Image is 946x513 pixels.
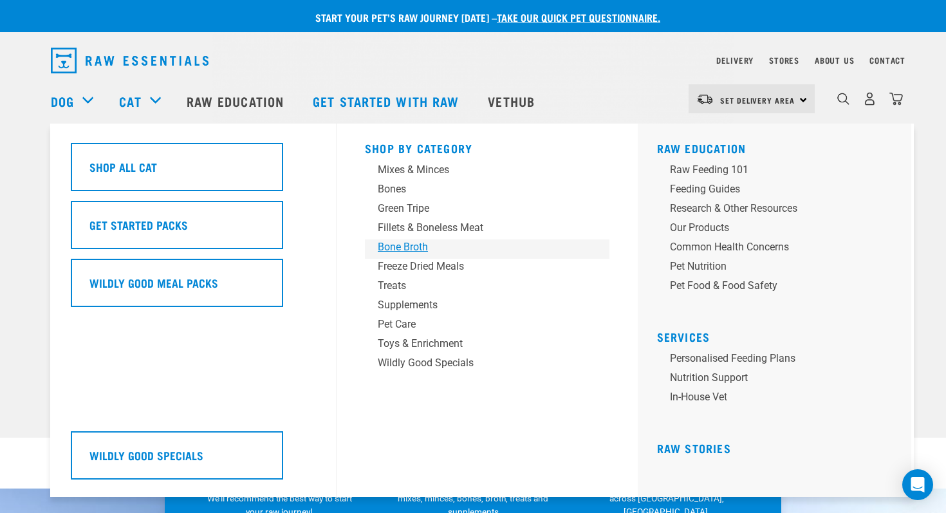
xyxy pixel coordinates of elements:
[378,220,579,236] div: Fillets & Boneless Meat
[657,182,902,201] a: Feeding Guides
[696,93,714,105] img: van-moving.png
[657,370,902,389] a: Nutrition Support
[657,351,902,370] a: Personalised Feeding Plans
[365,355,609,375] a: Wildly Good Specials
[365,336,609,355] a: Toys & Enrichment
[174,75,300,127] a: Raw Education
[378,162,579,178] div: Mixes & Minces
[365,317,609,336] a: Pet Care
[869,58,905,62] a: Contact
[71,431,315,489] a: Wildly Good Specials
[670,220,871,236] div: Our Products
[670,278,871,294] div: Pet Food & Food Safety
[71,201,315,259] a: Get Started Packs
[657,389,902,409] a: In-house vet
[378,201,579,216] div: Green Tripe
[657,220,902,239] a: Our Products
[51,48,209,73] img: Raw Essentials Logo
[89,274,218,291] h5: Wildly Good Meal Packs
[378,336,579,351] div: Toys & Enrichment
[670,182,871,197] div: Feeding Guides
[657,278,902,297] a: Pet Food & Food Safety
[716,58,754,62] a: Delivery
[657,330,902,340] h5: Services
[837,93,849,105] img: home-icon-1@2x.png
[657,259,902,278] a: Pet Nutrition
[378,278,579,294] div: Treats
[365,142,609,152] h5: Shop By Category
[365,220,609,239] a: Fillets & Boneless Meat
[41,42,905,79] nav: dropdown navigation
[497,14,660,20] a: take our quick pet questionnaire.
[365,201,609,220] a: Green Tripe
[863,92,876,106] img: user.png
[300,75,475,127] a: Get started with Raw
[378,355,579,371] div: Wildly Good Specials
[365,278,609,297] a: Treats
[378,239,579,255] div: Bone Broth
[815,58,854,62] a: About Us
[89,158,157,175] h5: Shop All Cat
[889,92,903,106] img: home-icon@2x.png
[378,297,579,313] div: Supplements
[670,201,871,216] div: Research & Other Resources
[670,162,871,178] div: Raw Feeding 101
[670,259,871,274] div: Pet Nutrition
[769,58,799,62] a: Stores
[657,162,902,182] a: Raw Feeding 101
[378,317,579,332] div: Pet Care
[365,239,609,259] a: Bone Broth
[657,239,902,259] a: Common Health Concerns
[475,75,551,127] a: Vethub
[378,259,579,274] div: Freeze Dried Meals
[365,259,609,278] a: Freeze Dried Meals
[902,469,933,500] div: Open Intercom Messenger
[720,98,795,102] span: Set Delivery Area
[657,445,731,451] a: Raw Stories
[378,182,579,197] div: Bones
[71,259,315,317] a: Wildly Good Meal Packs
[657,201,902,220] a: Research & Other Resources
[119,91,141,111] a: Cat
[89,216,188,233] h5: Get Started Packs
[71,143,315,201] a: Shop All Cat
[51,91,74,111] a: Dog
[365,297,609,317] a: Supplements
[89,447,203,463] h5: Wildly Good Specials
[670,239,871,255] div: Common Health Concerns
[657,145,747,151] a: Raw Education
[365,182,609,201] a: Bones
[365,162,609,182] a: Mixes & Minces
